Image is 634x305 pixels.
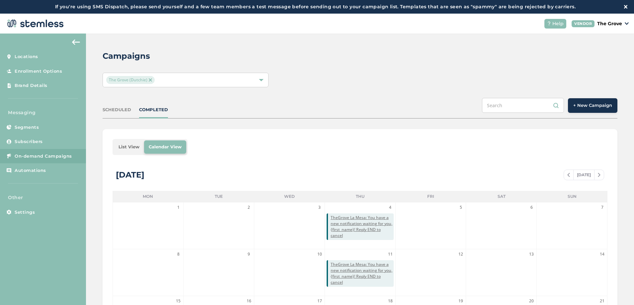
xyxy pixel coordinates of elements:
li: Tue [183,191,254,202]
img: icon-help-white-03924b79.svg [547,22,551,26]
img: icon-chevron-right-bae969c5.svg [598,173,600,177]
img: icon-close-white-1ed751a3.svg [624,5,627,8]
img: icon-close-accent-8a337256.svg [149,78,152,82]
p: The Grove [597,20,622,27]
span: 10 [316,251,323,258]
span: 3 [316,204,323,211]
span: Help [552,20,564,27]
span: 19 [457,298,464,304]
div: [DATE] [116,169,144,181]
span: 14 [599,251,605,258]
li: List View [114,140,144,154]
span: 13 [528,251,535,258]
span: TheGrove La Mesa: You have a new notification waiting for you, {first_name}! Reply END to cancel [331,262,394,285]
span: Settings [15,209,35,216]
label: If you're using SMS Dispatch, please send yourself and a few team members a test message before s... [7,3,624,10]
span: Enrollment Options [15,68,62,75]
span: 15 [175,298,182,304]
span: 12 [457,251,464,258]
span: 20 [528,298,535,304]
input: Search [482,98,564,113]
li: Sat [466,191,537,202]
span: On-demand Campaigns [15,153,72,160]
h2: Campaigns [103,50,150,62]
span: 21 [599,298,605,304]
span: Segments [15,124,39,131]
span: 2 [246,204,252,211]
div: COMPLETED [139,107,168,113]
span: 1 [175,204,182,211]
iframe: Chat Widget [601,273,634,305]
span: 7 [599,204,605,211]
li: Fri [395,191,466,202]
span: Brand Details [15,82,47,89]
span: 17 [316,298,323,304]
span: 16 [246,298,252,304]
img: icon-arrow-back-accent-c549486e.svg [72,39,80,45]
span: Subscribers [15,138,43,145]
span: Automations [15,167,46,174]
li: Wed [254,191,325,202]
img: icon-chevron-left-b8c47ebb.svg [567,173,570,177]
span: 9 [246,251,252,258]
div: SCHEDULED [103,107,131,113]
span: 4 [387,204,394,211]
span: The Grove (Dutchie) [106,76,155,84]
span: + New Campaign [573,102,612,109]
li: Sun [537,191,607,202]
button: + New Campaign [568,98,617,113]
li: Mon [113,191,183,202]
img: icon_down-arrow-small-66adaf34.svg [625,22,629,25]
img: logo-dark-0685b13c.svg [5,17,64,30]
span: 18 [387,298,394,304]
div: VENDOR [572,20,594,27]
span: 8 [175,251,182,258]
span: 11 [387,251,394,258]
li: Thu [325,191,395,202]
li: Calendar View [144,140,186,154]
span: 6 [528,204,535,211]
span: Locations [15,53,38,60]
span: [DATE] [573,170,594,180]
span: 5 [457,204,464,211]
span: TheGrove La Mesa: You have a new notification waiting for you, {first_name}! Reply END to cancel [331,215,394,239]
